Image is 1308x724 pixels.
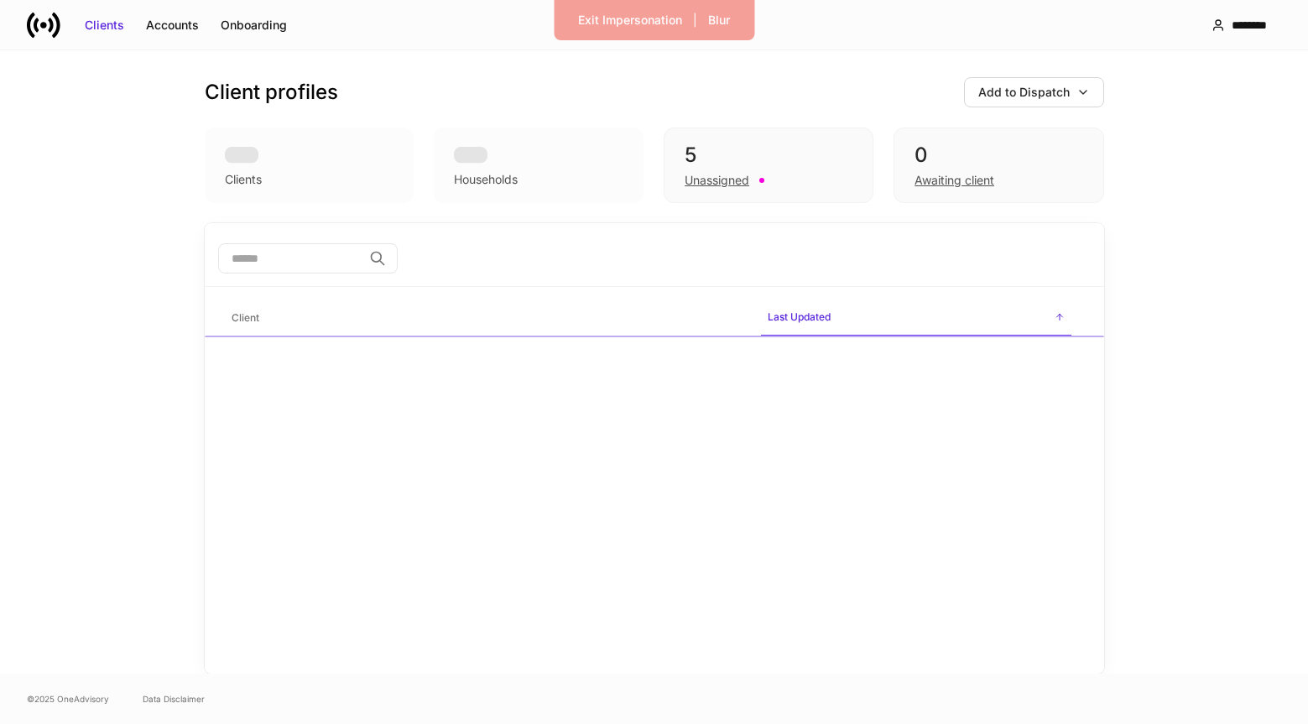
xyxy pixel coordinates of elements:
[143,692,205,706] a: Data Disclaimer
[894,128,1103,203] div: 0Awaiting client
[761,300,1071,336] span: Last Updated
[964,77,1104,107] button: Add to Dispatch
[232,310,259,326] h6: Client
[454,171,518,188] div: Households
[685,172,749,189] div: Unassigned
[978,84,1070,101] div: Add to Dispatch
[205,79,338,106] h3: Client profiles
[85,17,124,34] div: Clients
[210,12,298,39] button: Onboarding
[225,301,748,336] span: Client
[578,12,682,29] div: Exit Impersonation
[664,128,873,203] div: 5Unassigned
[135,12,210,39] button: Accounts
[225,171,262,188] div: Clients
[708,12,730,29] div: Blur
[915,142,1082,169] div: 0
[768,309,831,325] h6: Last Updated
[685,142,852,169] div: 5
[74,12,135,39] button: Clients
[27,692,109,706] span: © 2025 OneAdvisory
[915,172,994,189] div: Awaiting client
[146,17,199,34] div: Accounts
[697,7,741,34] button: Blur
[567,7,693,34] button: Exit Impersonation
[221,17,287,34] div: Onboarding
